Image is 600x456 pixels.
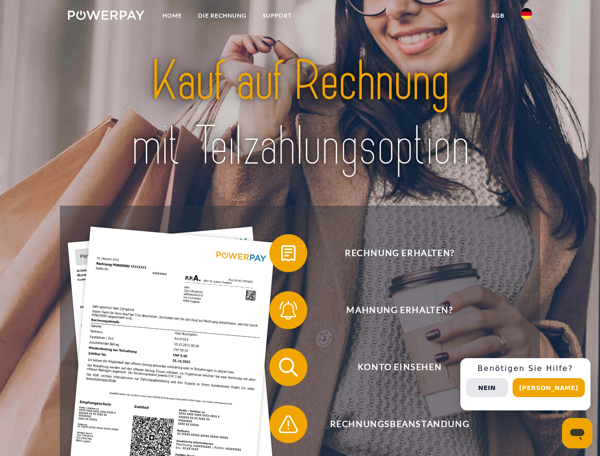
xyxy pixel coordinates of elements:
button: [PERSON_NAME] [513,378,585,397]
button: Mahnung erhalten? [269,291,516,329]
button: Rechnungsbeanstandung [269,405,516,443]
a: Home [154,7,190,24]
img: de [521,8,532,19]
a: SUPPORT [255,7,300,24]
img: qb_bill.svg [276,241,300,265]
iframe: Schaltfläche zum Öffnen des Messaging-Fensters [562,418,592,448]
div: Schnellhilfe [460,358,590,410]
span: Konto einsehen [283,348,516,386]
img: qb_warning.svg [276,412,300,436]
span: Rechnungsbeanstandung [283,405,516,443]
a: agb [483,7,513,24]
img: qb_bell.svg [276,298,300,322]
button: Nein [466,378,508,397]
span: Rechnung erhalten? [283,234,516,272]
button: Rechnung erhalten? [269,234,516,272]
img: qb_search.svg [276,355,300,379]
span: Mahnung erhalten? [283,291,516,329]
h3: Benötigen Sie Hilfe? [466,364,585,373]
button: Konto einsehen [269,348,516,386]
img: title-powerpay_de.svg [91,46,509,182]
img: logo-powerpay-white.svg [68,10,144,20]
a: DIE RECHNUNG [190,7,255,24]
